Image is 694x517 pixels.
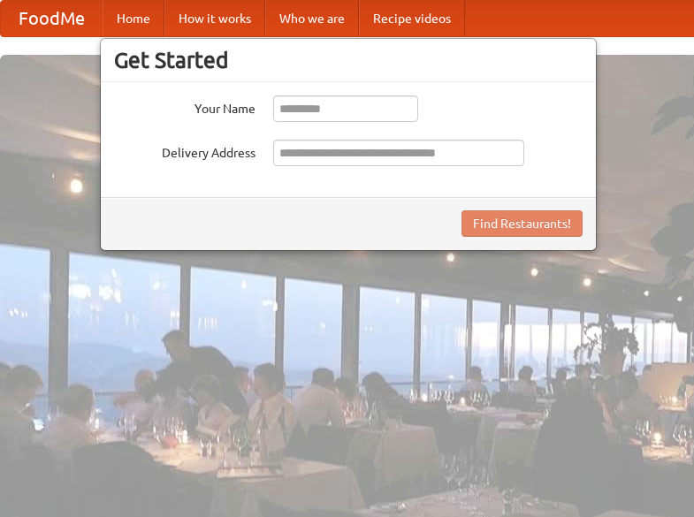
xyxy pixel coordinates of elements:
[164,1,265,36] a: How it works
[103,1,164,36] a: Home
[265,1,359,36] a: Who we are
[114,140,255,162] label: Delivery Address
[1,1,103,36] a: FoodMe
[461,210,583,237] button: Find Restaurants!
[114,47,583,73] h3: Get Started
[359,1,465,36] a: Recipe videos
[114,95,255,118] label: Your Name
